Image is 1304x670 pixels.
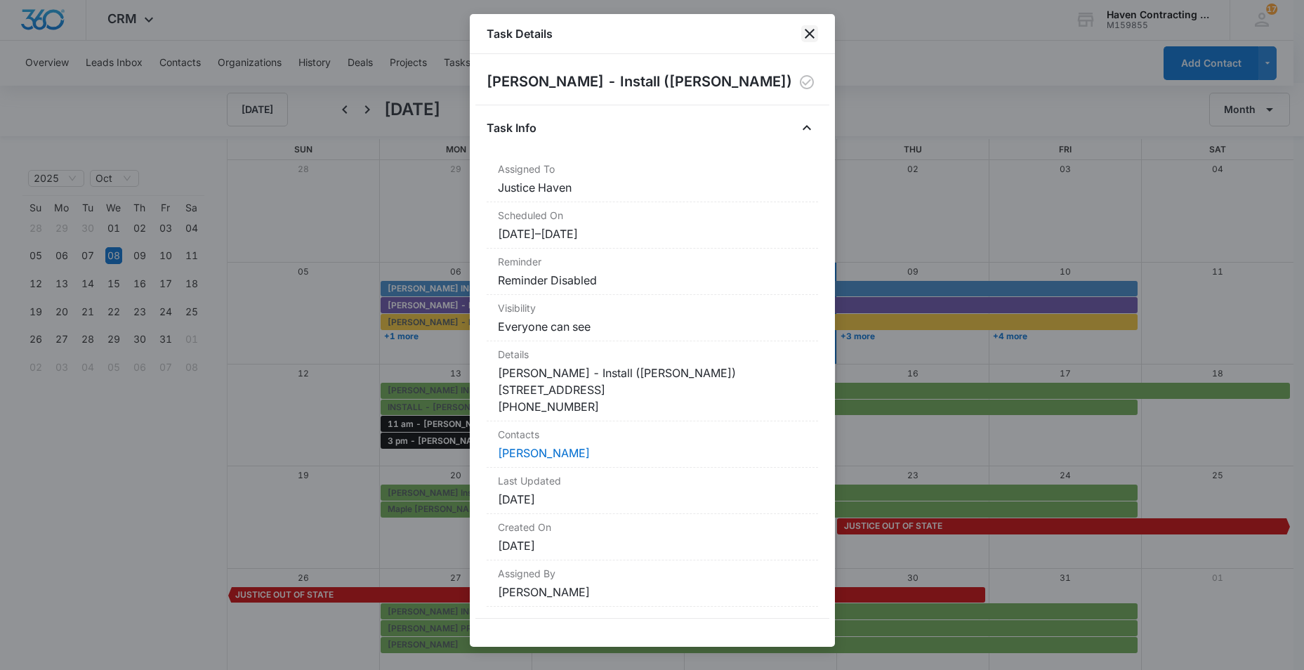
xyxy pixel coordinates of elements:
dt: Scheduled On [498,208,807,223]
dt: Contacts [498,427,807,442]
div: ReminderReminder Disabled [487,249,818,295]
div: Details[PERSON_NAME] - Install ([PERSON_NAME]) [STREET_ADDRESS] [PHONE_NUMBER] [487,341,818,421]
div: VisibilityEveryone can see [487,295,818,341]
dt: Details [498,347,807,362]
a: [PERSON_NAME] [498,446,590,460]
dd: [PERSON_NAME] [498,584,807,600]
div: Last Updated[DATE] [487,468,818,514]
h1: Task Details [487,25,553,42]
h2: [PERSON_NAME] - Install ([PERSON_NAME]) [487,71,792,93]
dd: Reminder Disabled [498,272,807,289]
dd: [DATE] [498,491,807,508]
dt: Created On [498,520,807,534]
div: Assigned By[PERSON_NAME] [487,560,818,607]
div: Scheduled On[DATE]–[DATE] [487,202,818,249]
dd: [DATE] [498,537,807,554]
button: close [801,25,818,42]
dt: Assigned By [498,566,807,581]
dt: Visibility [498,301,807,315]
div: Assigned ToJustice Haven [487,156,818,202]
div: Created On[DATE] [487,514,818,560]
dt: Last Updated [498,473,807,488]
dt: Assigned To [498,162,807,176]
button: Close [796,117,818,139]
h4: Task Info [487,119,536,136]
dd: [DATE] – [DATE] [498,225,807,242]
dd: Everyone can see [498,318,807,335]
dt: Reminder [498,254,807,269]
dd: Justice Haven [498,179,807,196]
div: Contacts[PERSON_NAME] [487,421,818,468]
dd: [PERSON_NAME] - Install ([PERSON_NAME]) [STREET_ADDRESS] [PHONE_NUMBER] [498,364,807,415]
